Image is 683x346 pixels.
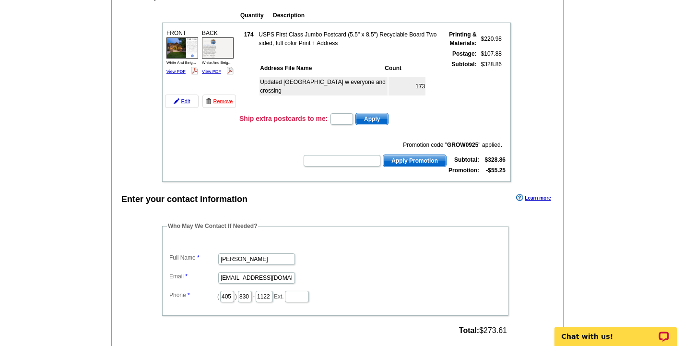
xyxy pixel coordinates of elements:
img: pencil-icon.gif [174,98,179,104]
div: Promotion code " " applied. [303,141,502,149]
strong: -$55.25 [486,167,506,174]
td: $107.88 [478,49,502,59]
th: Quantity [240,11,271,20]
strong: Promotion: [448,167,479,174]
th: Count [384,63,425,73]
div: FRONT [165,27,200,77]
button: Apply [355,113,389,125]
div: Enter your contact information [121,193,247,206]
td: $328.86 [478,60,502,109]
strong: Postage: [452,50,477,57]
strong: $328.86 [485,156,506,163]
td: 173 [389,77,425,95]
a: View PDF [202,69,221,74]
img: small-thumb.jpg [202,37,234,58]
a: Learn more [516,194,551,202]
span: Apply Promotion [383,155,446,167]
strong: Total: [459,326,479,334]
td: Updated [GEOGRAPHIC_DATA] w everyone and crossing [259,77,388,95]
iframe: LiveChat chat widget [548,316,683,346]
button: Apply Promotion [383,155,447,167]
div: BACK [200,27,235,77]
a: View PDF [166,69,186,74]
th: Address File Name [259,63,383,73]
label: Full Name [169,253,217,262]
th: Description [272,11,448,20]
dd: ( ) - Ext. [167,288,504,303]
img: small-thumb.jpg [166,37,198,58]
a: Edit [165,95,199,108]
label: Phone [169,291,217,299]
strong: 174 [244,31,254,38]
h3: Ship extra postcards to me: [239,114,328,123]
img: trashcan-icon.gif [206,98,212,104]
td: $220.98 [478,30,502,48]
img: pdf_logo.png [191,67,198,74]
b: GROW0925 [447,142,478,148]
label: Email [169,272,217,281]
strong: Subtotal: [454,156,479,163]
a: Remove [202,95,236,108]
span: $273.61 [459,326,507,335]
strong: Subtotal: [452,61,477,68]
td: USPS First Class Jumbo Postcard (5.5" x 8.5") Recyclable Board Two sided, full color Print + Address [258,30,439,48]
strong: Printing & Materials: [449,31,476,47]
span: White And Beig... [166,60,196,65]
legend: Who May We Contact If Needed? [167,222,258,230]
img: pdf_logo.png [226,67,234,74]
span: White And Beig... [202,60,231,65]
span: Apply [356,113,388,125]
